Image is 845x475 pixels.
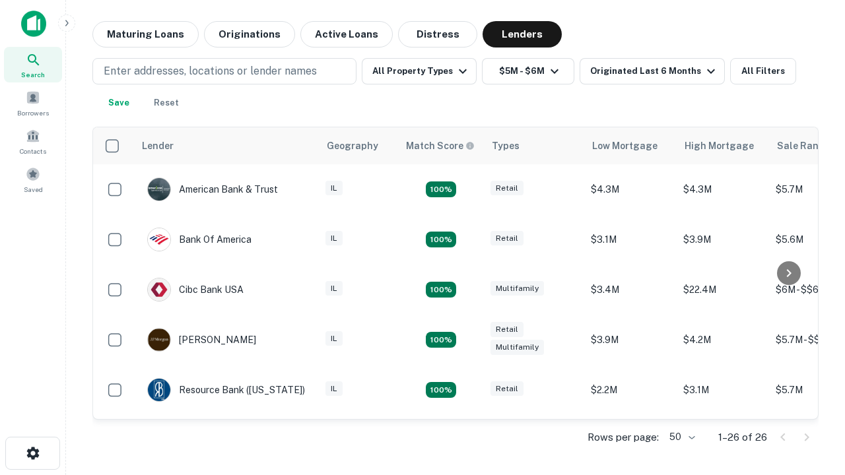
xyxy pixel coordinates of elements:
th: Types [484,127,584,164]
div: 50 [664,427,697,447]
a: Saved [4,162,62,197]
div: Retail [490,231,524,246]
button: All Filters [730,58,796,84]
td: $3.9M [584,315,677,365]
div: High Mortgage [685,138,754,154]
iframe: Chat Widget [779,369,845,433]
div: Matching Properties: 4, hasApolloMatch: undefined [426,332,456,348]
div: Resource Bank ([US_STATE]) [147,378,305,402]
button: Reset [145,90,187,116]
p: Rows per page: [588,429,659,445]
td: $2.2M [584,365,677,415]
p: Enter addresses, locations or lender names [104,63,317,79]
img: picture [148,379,170,401]
div: [PERSON_NAME] [147,328,256,352]
span: Saved [24,184,43,195]
img: capitalize-icon.png [21,11,46,37]
button: Enter addresses, locations or lender names [92,58,356,84]
div: IL [325,331,343,346]
img: picture [148,178,170,201]
div: Low Mortgage [592,138,658,154]
td: $3.4M [584,265,677,315]
div: Lender [142,138,174,154]
th: Geography [319,127,398,164]
p: 1–26 of 26 [718,429,767,445]
div: Matching Properties: 4, hasApolloMatch: undefined [426,382,456,398]
div: Geography [327,138,378,154]
td: $19.4M [584,415,677,465]
div: IL [325,231,343,246]
span: Search [21,69,45,80]
div: Capitalize uses an advanced AI algorithm to match your search with the best lender. The match sco... [406,139,475,153]
img: picture [148,228,170,251]
th: Lender [134,127,319,164]
div: Types [492,138,520,154]
h6: Match Score [406,139,472,153]
td: $4.3M [677,164,769,214]
span: Contacts [20,146,46,156]
div: American Bank & Trust [147,177,278,201]
a: Contacts [4,123,62,159]
td: $3.1M [584,214,677,265]
div: Retail [490,322,524,337]
div: Matching Properties: 4, hasApolloMatch: undefined [426,282,456,298]
td: $19.4M [677,415,769,465]
div: Bank Of America [147,228,252,251]
a: Borrowers [4,85,62,121]
img: picture [148,329,170,351]
span: Borrowers [17,108,49,118]
th: High Mortgage [677,127,769,164]
button: Distress [398,21,477,47]
button: Originations [204,21,295,47]
div: Matching Properties: 7, hasApolloMatch: undefined [426,181,456,197]
div: Retail [490,181,524,196]
div: Matching Properties: 4, hasApolloMatch: undefined [426,232,456,247]
img: picture [148,278,170,301]
td: $4.3M [584,164,677,214]
td: $4.2M [677,315,769,365]
button: Lenders [483,21,562,47]
button: Save your search to get updates of matches that match your search criteria. [98,90,140,116]
div: Retail [490,381,524,396]
td: $3.9M [677,214,769,265]
th: Capitalize uses an advanced AI algorithm to match your search with the best lender. The match sco... [398,127,484,164]
div: Multifamily [490,281,544,296]
button: Active Loans [300,21,393,47]
button: $5M - $6M [482,58,574,84]
div: Cibc Bank USA [147,278,244,301]
button: Originated Last 6 Months [580,58,725,84]
th: Low Mortgage [584,127,677,164]
div: IL [325,181,343,196]
div: IL [325,281,343,296]
td: $3.1M [677,365,769,415]
button: Maturing Loans [92,21,199,47]
div: Multifamily [490,340,544,355]
button: All Property Types [362,58,477,84]
div: IL [325,381,343,396]
td: $22.4M [677,265,769,315]
div: Originated Last 6 Months [590,63,719,79]
a: Search [4,47,62,82]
